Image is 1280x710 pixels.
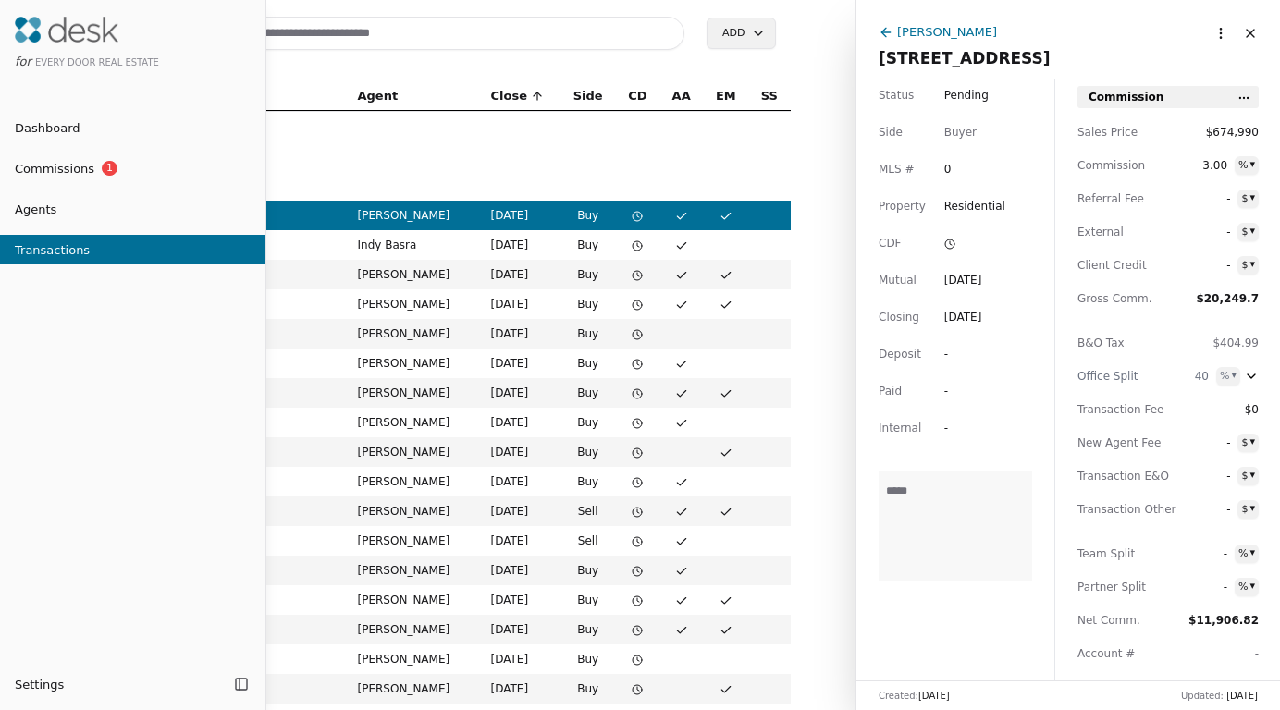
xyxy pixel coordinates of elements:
[15,17,118,43] img: Desk
[15,55,31,68] span: for
[15,675,64,694] span: Settings
[35,57,159,67] span: Every Door Real Estate
[7,669,228,699] button: Settings
[102,161,117,176] span: 1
